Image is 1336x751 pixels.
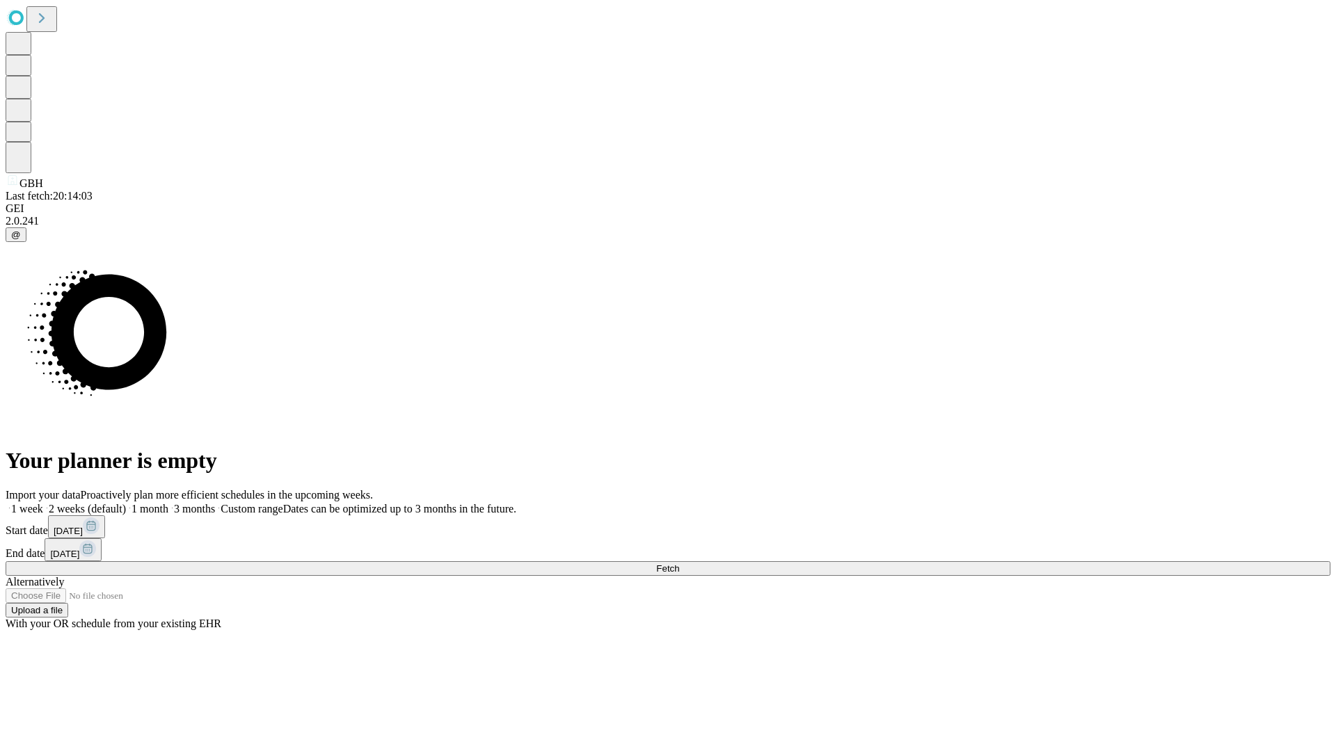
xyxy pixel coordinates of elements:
[50,549,79,559] span: [DATE]
[45,538,102,561] button: [DATE]
[6,202,1330,215] div: GEI
[6,448,1330,474] h1: Your planner is empty
[6,538,1330,561] div: End date
[6,227,26,242] button: @
[6,489,81,501] span: Import your data
[81,489,373,501] span: Proactively plan more efficient schedules in the upcoming weeks.
[54,526,83,536] span: [DATE]
[49,503,126,515] span: 2 weeks (default)
[11,503,43,515] span: 1 week
[19,177,43,189] span: GBH
[283,503,516,515] span: Dates can be optimized up to 3 months in the future.
[6,215,1330,227] div: 2.0.241
[6,576,64,588] span: Alternatively
[6,561,1330,576] button: Fetch
[132,503,168,515] span: 1 month
[6,617,221,629] span: With your OR schedule from your existing EHR
[11,229,21,240] span: @
[221,503,283,515] span: Custom range
[48,515,105,538] button: [DATE]
[174,503,215,515] span: 3 months
[6,515,1330,538] div: Start date
[6,603,68,617] button: Upload a file
[6,190,93,202] span: Last fetch: 20:14:03
[656,563,679,574] span: Fetch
